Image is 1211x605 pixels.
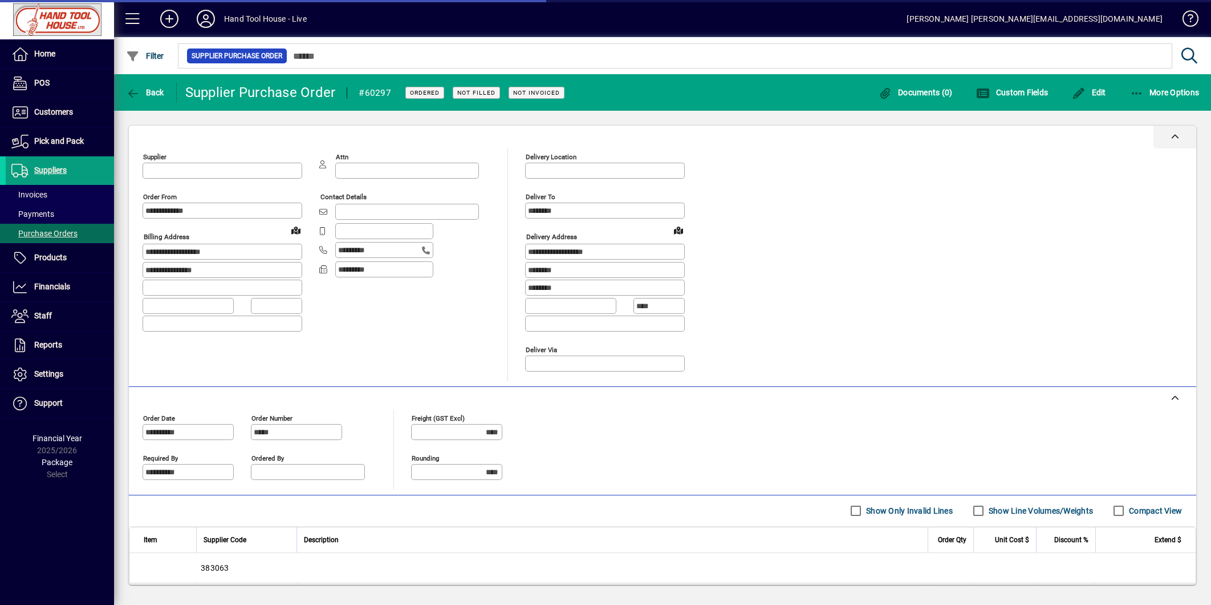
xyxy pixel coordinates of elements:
a: Invoices [6,185,114,204]
mat-label: Freight (GST excl) [412,414,465,422]
span: Order Qty [938,534,966,546]
span: Financials [34,282,70,291]
span: Purchase Orders [11,229,78,238]
mat-label: Delivery Location [526,153,576,161]
span: Back [126,88,164,97]
div: Supplier Purchase Order [185,83,336,102]
span: Not Filled [457,89,495,96]
div: Hand Tool House - Live [224,10,307,28]
app-page-header-button: Back [114,82,177,103]
span: Package [42,458,72,467]
span: Staff [34,311,52,320]
mat-label: Order from [143,193,177,201]
mat-label: Order date [143,414,175,422]
button: Edit [1069,82,1109,103]
a: Home [6,40,114,68]
a: Pick and Pack [6,127,114,156]
mat-label: Attn [336,153,348,161]
span: Description [304,534,339,546]
span: Invoices [11,190,47,199]
a: Purchase Orders [6,224,114,243]
span: Pick and Pack [34,136,84,146]
a: Reports [6,331,114,360]
a: View on map [669,221,688,239]
a: Customers [6,98,114,127]
span: Products [34,253,67,262]
span: Supplier Purchase Order [192,50,282,62]
a: Knowledge Base [1174,2,1197,39]
span: Financial Year [32,434,82,443]
span: Supplier Code [204,534,246,546]
span: Home [34,49,55,58]
span: Ordered [410,89,440,96]
mat-label: Deliver via [526,345,557,353]
button: Profile [188,9,224,29]
a: Settings [6,360,114,389]
a: Products [6,244,114,272]
a: Payments [6,204,114,224]
span: Suppliers [34,166,67,175]
span: Payments [11,209,54,219]
div: 383063 [129,553,1196,583]
span: Item [144,534,157,546]
mat-label: Ordered by [251,454,284,462]
label: Show Line Volumes/Weights [986,505,1093,517]
mat-label: Rounding [412,454,439,462]
span: Unit Cost $ [995,534,1029,546]
button: Documents (0) [876,82,956,103]
button: Filter [123,46,167,66]
a: POS [6,69,114,98]
label: Show Only Invalid Lines [864,505,953,517]
mat-label: Deliver To [526,193,555,201]
span: Custom Fields [976,88,1048,97]
span: More Options [1130,88,1200,97]
label: Compact View [1127,505,1182,517]
span: Discount % [1054,534,1088,546]
span: Reports [34,340,62,349]
span: Support [34,398,63,408]
span: Not Invoiced [513,89,560,96]
div: [PERSON_NAME] [PERSON_NAME][EMAIL_ADDRESS][DOMAIN_NAME] [907,10,1163,28]
mat-label: Order number [251,414,292,422]
button: Custom Fields [973,82,1051,103]
span: Extend $ [1155,534,1181,546]
button: Add [151,9,188,29]
span: Customers [34,107,73,116]
span: Filter [126,51,164,61]
mat-label: Required by [143,454,178,462]
span: Documents (0) [879,88,953,97]
mat-label: Supplier [143,153,166,161]
button: More Options [1127,82,1202,103]
div: #60297 [359,84,391,102]
span: Edit [1072,88,1106,97]
button: Back [123,82,167,103]
a: Staff [6,302,114,330]
a: Support [6,389,114,418]
span: POS [34,78,50,87]
a: View on map [287,221,305,239]
span: Settings [34,369,63,378]
a: Financials [6,273,114,301]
